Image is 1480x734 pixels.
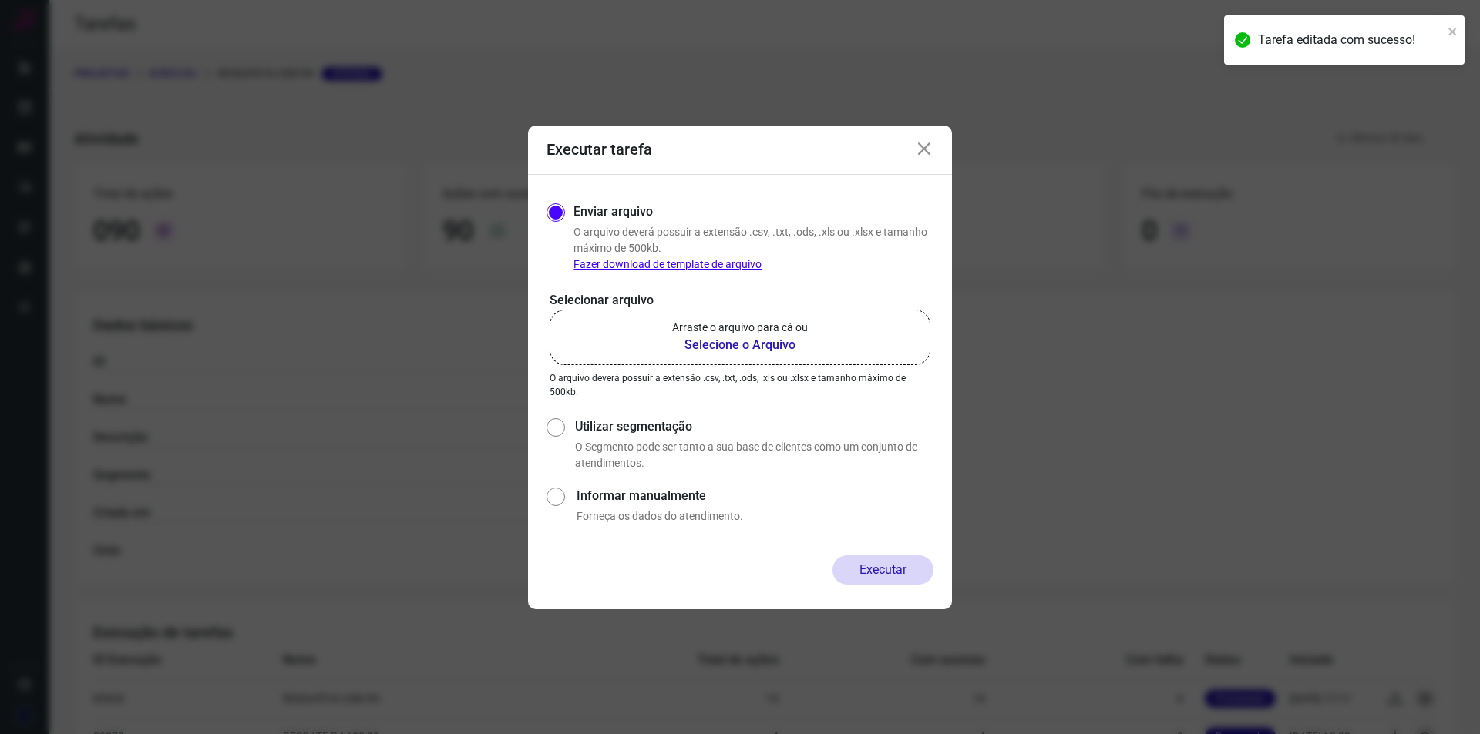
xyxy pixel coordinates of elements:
[832,555,933,585] button: Executar
[1448,22,1458,40] button: close
[550,291,930,310] p: Selecionar arquivo
[573,258,762,270] a: Fazer download de template de arquivo
[547,140,652,159] h3: Executar tarefa
[1258,31,1443,49] div: Tarefa editada com sucesso!
[672,336,808,354] b: Selecione o Arquivo
[550,371,930,399] p: O arquivo deverá possuir a extensão .csv, .txt, .ods, .xls ou .xlsx e tamanho máximo de 500kb.
[577,487,933,505] label: Informar manualmente
[672,320,808,336] p: Arraste o arquivo para cá ou
[575,439,933,471] p: O Segmento pode ser tanto a sua base de clientes como um conjunto de atendimentos.
[577,508,933,525] p: Forneça os dados do atendimento.
[573,224,933,273] p: O arquivo deverá possuir a extensão .csv, .txt, .ods, .xls ou .xlsx e tamanho máximo de 500kb.
[573,203,653,221] label: Enviar arquivo
[575,417,933,436] label: Utilizar segmentação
